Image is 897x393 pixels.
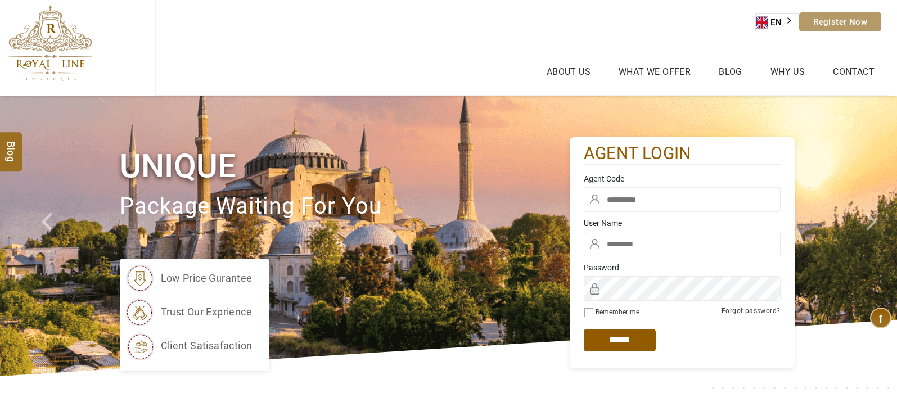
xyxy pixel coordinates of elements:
[125,298,253,326] li: trust our exprience
[27,96,72,376] a: Check next prev
[120,188,570,225] p: package waiting for you
[544,64,593,80] a: About Us
[120,145,570,187] h1: Unique
[125,332,253,360] li: client satisafaction
[716,64,745,80] a: Blog
[756,14,799,31] a: EN
[616,64,693,80] a: What we Offer
[596,308,639,316] label: Remember me
[8,5,92,81] img: The Royal Line Holidays
[755,13,799,31] div: Language
[799,12,881,31] a: Register Now
[830,64,877,80] a: Contact
[852,96,897,376] a: Check next image
[584,143,781,165] h2: agent login
[584,218,781,229] label: User Name
[125,264,253,292] li: low price gurantee
[755,13,799,31] aside: Language selected: English
[584,173,781,184] label: Agent Code
[4,141,19,150] span: Blog
[722,307,780,315] a: Forgot password?
[768,64,808,80] a: Why Us
[584,262,781,273] label: Password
